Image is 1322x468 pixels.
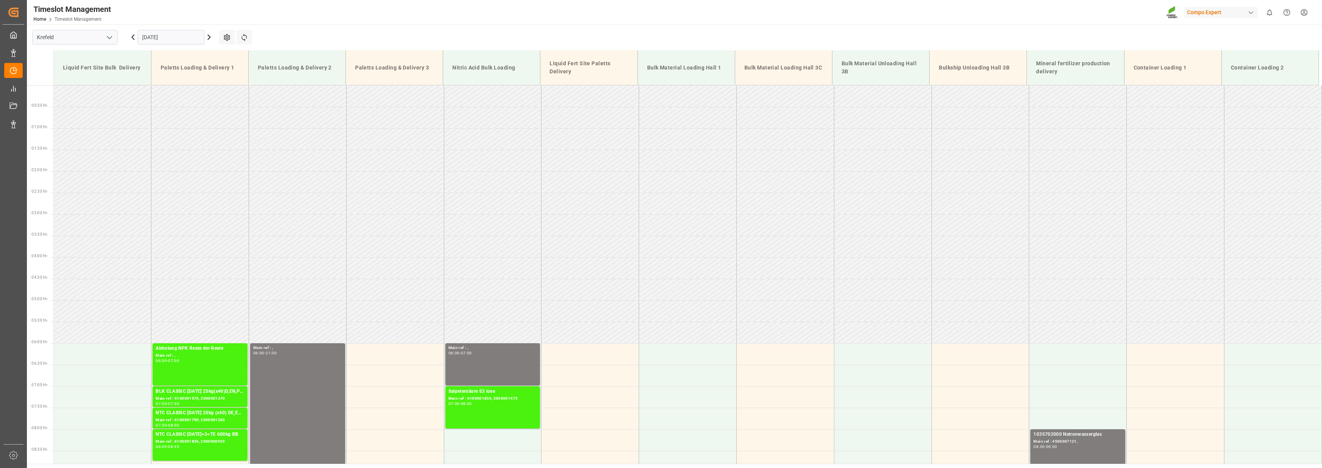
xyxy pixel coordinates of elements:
div: BLK CLASSIC [DATE] 25kg(x40)D,EN,PL,FNLFLO T PERM [DATE] 25kg (x40) INTBLK CLASSIC [DATE] 50kg(x2... [156,388,244,395]
div: 07:00 [168,359,179,362]
div: Timeslot Management [33,3,111,15]
div: 08:00 [461,402,472,405]
div: 08:45 [168,445,179,448]
input: DD.MM.YYYY [138,30,204,45]
div: 08:00 [168,423,179,427]
div: Main ref : 6100001856, 2000000929 [156,438,244,445]
div: 07:00 [461,351,472,355]
span: 02:00 Hr [32,168,47,172]
div: Main ref : 4500007121, [1033,438,1122,445]
div: 06:00 [253,351,264,355]
span: 04:30 Hr [32,275,47,279]
span: 03:30 Hr [32,232,47,236]
span: 07:00 Hr [32,383,47,387]
button: show 0 new notifications [1261,4,1278,21]
div: Main ref : , [156,352,244,359]
div: 07:30 [168,402,179,405]
span: 02:30 Hr [32,189,47,193]
div: Container Loading 1 [1131,61,1215,75]
div: Bulk Material Loading Hall 1 [644,61,729,75]
span: 06:30 Hr [32,361,47,365]
div: Main ref : , [253,345,342,351]
div: Liquid Fert Site Bulk Delivery [60,61,145,75]
div: NTC CLASSIC [DATE]+3+TE 600kg BB [156,431,244,438]
div: Bulkship Unloading Hall 3B [936,61,1020,75]
div: Bulk Material Unloading Hall 3B [839,56,923,79]
img: Screenshot%202023-09-29%20at%2010.02.21.png_1712312052.png [1166,6,1179,19]
span: 01:30 Hr [32,146,47,150]
span: 07:30 Hr [32,404,47,408]
input: Type to search/select [32,30,118,45]
div: Container Loading 2 [1228,61,1312,75]
div: Paletts Loading & Delivery 1 [158,61,242,75]
div: - [1045,445,1046,448]
span: 00:30 Hr [32,103,47,107]
div: - [459,402,460,405]
button: Compo Expert [1184,5,1261,20]
span: 08:00 Hr [32,426,47,430]
div: - [459,351,460,355]
span: 04:00 Hr [32,254,47,258]
div: Main ref : 6100001750, 2000001283 [156,417,244,423]
span: 08:30 Hr [32,447,47,451]
div: 06:00 [156,359,167,362]
div: 09:00 [1046,445,1057,448]
div: Liquid Fert Site Paletts Delivery [546,56,631,79]
button: Help Center [1278,4,1295,21]
div: Main ref : 6100001576, 2000001370 [156,395,244,402]
span: 06:00 Hr [32,340,47,344]
div: 08:00 [1033,445,1045,448]
div: NTC CLASSIC [DATE] 25kg (x40) DE,EN,PLFLO T PERM [DATE] 25kg (x40) INTFLO T CLUB [DATE] 25kg (x40... [156,409,244,417]
div: Paletts Loading & Delivery 3 [352,61,437,75]
div: Mineral fertilizer production delivery [1033,56,1118,79]
div: Paletts Loading & Delivery 2 [255,61,339,75]
a: Home [33,17,46,22]
span: 03:00 Hr [32,211,47,215]
div: Bulk Material Loading Hall 3C [741,61,826,75]
div: 07:00 [156,402,167,405]
div: Main ref : , [448,345,537,351]
div: 07:30 [156,423,167,427]
div: 08:00 [156,445,167,448]
div: - [167,423,168,427]
div: 1035702000 Natronwasserglas [1033,431,1122,438]
div: - [167,445,168,448]
button: open menu [103,31,115,43]
div: Abholung NPK Reste der Reste [156,345,244,352]
span: 05:00 Hr [32,297,47,301]
div: - [264,351,266,355]
span: 05:30 Hr [32,318,47,322]
div: Nitric Acid Bulk Loading [449,61,534,75]
span: 01:00 Hr [32,125,47,129]
div: 07:00 [448,402,460,405]
div: 21:00 [266,351,277,355]
div: 06:00 [448,351,460,355]
div: Main ref : 6100001836, 2000001475 [448,395,537,402]
div: Salpetersäure 53 lose [448,388,537,395]
div: - [167,402,168,405]
div: - [167,359,168,362]
div: Compo Expert [1184,7,1258,18]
